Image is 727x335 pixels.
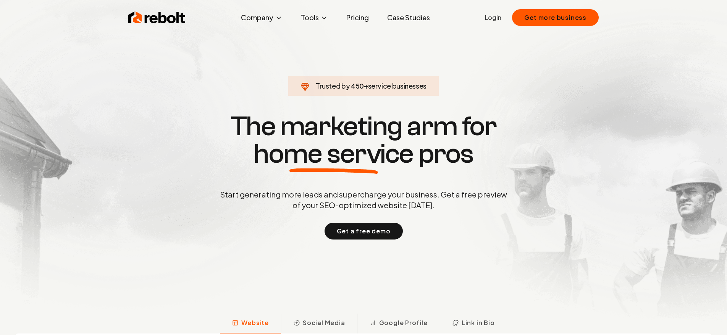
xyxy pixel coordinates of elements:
[364,81,368,90] span: +
[295,10,334,25] button: Tools
[440,314,507,333] button: Link in Bio
[180,113,547,168] h1: The marketing arm for pros
[128,10,186,25] img: Rebolt Logo
[462,318,495,327] span: Link in Bio
[235,10,289,25] button: Company
[381,10,436,25] a: Case Studies
[340,10,375,25] a: Pricing
[379,318,428,327] span: Google Profile
[316,81,350,90] span: Trusted by
[512,9,599,26] button: Get more business
[485,13,501,22] a: Login
[325,223,403,240] button: Get a free demo
[220,314,281,333] button: Website
[254,140,414,168] span: home service
[368,81,427,90] span: service businesses
[351,81,364,91] span: 450
[281,314,357,333] button: Social Media
[218,189,509,210] p: Start generating more leads and supercharge your business. Get a free preview of your SEO-optimiz...
[241,318,269,327] span: Website
[303,318,345,327] span: Social Media
[357,314,440,333] button: Google Profile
